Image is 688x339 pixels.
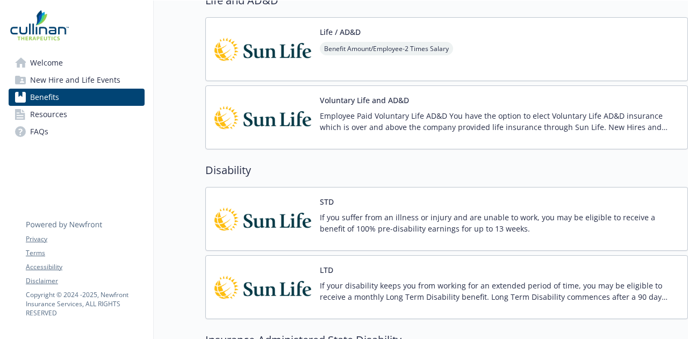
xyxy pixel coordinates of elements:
a: Welcome [9,54,145,71]
p: Copyright © 2024 - 2025 , Newfront Insurance Services, ALL RIGHTS RESERVED [26,290,144,318]
a: Accessibility [26,262,144,272]
button: STD [320,196,334,207]
h2: Disability [205,162,688,178]
button: Voluntary Life and AD&D [320,95,409,106]
img: Sun Life Financial carrier logo [214,95,311,140]
a: Resources [9,106,145,123]
span: FAQs [30,123,48,140]
span: Benefit Amount/Employee - 2 Times Salary [320,42,453,55]
a: Terms [26,248,144,258]
p: Employee Paid Voluntary Life AD&D You have the option to elect Voluntary Life AD&D insurance whic... [320,110,679,133]
img: Sun Life Financial carrier logo [214,196,311,242]
a: FAQs [9,123,145,140]
p: If you suffer from an illness or injury and are unable to work, you may be eligible to receive a ... [320,212,679,234]
button: Life / AD&D [320,26,361,38]
span: New Hire and Life Events [30,71,120,89]
a: Disclaimer [26,276,144,286]
a: New Hire and Life Events [9,71,145,89]
img: Sun Life Financial carrier logo [214,26,311,72]
p: If your disability keeps you from working for an extended period of time, you may be eligible to ... [320,280,679,302]
button: LTD [320,264,333,276]
img: Sun Life Financial carrier logo [214,264,311,310]
span: Welcome [30,54,63,71]
a: Benefits [9,89,145,106]
span: Benefits [30,89,59,106]
span: Resources [30,106,67,123]
a: Privacy [26,234,144,244]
